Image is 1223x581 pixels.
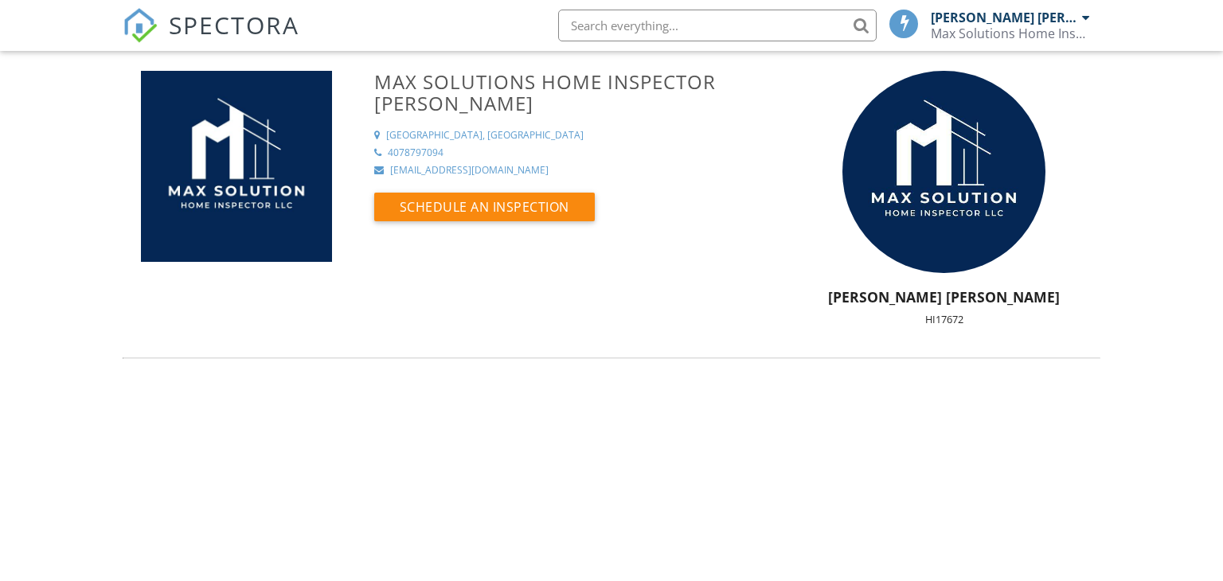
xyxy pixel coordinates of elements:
span: SPECTORA [169,8,299,41]
div: Max Solutions Home Inspector Llc [931,25,1090,41]
a: 4078797094 [374,146,768,160]
img: available%20from%20letter%20A%20to%20Z.jpg [141,71,332,262]
a: SPECTORA [123,21,299,55]
div: HI17672 [778,313,1111,326]
img: The Best Home Inspection Software - Spectora [123,8,158,43]
h5: [PERSON_NAME] [PERSON_NAME] [778,289,1111,305]
a: Schedule an Inspection [374,203,595,220]
div: [EMAIL_ADDRESS][DOMAIN_NAME] [390,164,549,177]
a: [EMAIL_ADDRESS][DOMAIN_NAME] [374,164,768,177]
div: [PERSON_NAME] [PERSON_NAME] [931,10,1078,25]
div: 4078797094 [388,146,443,160]
img: logomaxsolution.jpg [842,71,1045,273]
div: [GEOGRAPHIC_DATA], [GEOGRAPHIC_DATA] [386,129,584,142]
h3: Max Solutions Home Inspector [PERSON_NAME] [374,71,768,114]
button: Schedule an Inspection [374,193,595,221]
input: Search everything... [558,10,877,41]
